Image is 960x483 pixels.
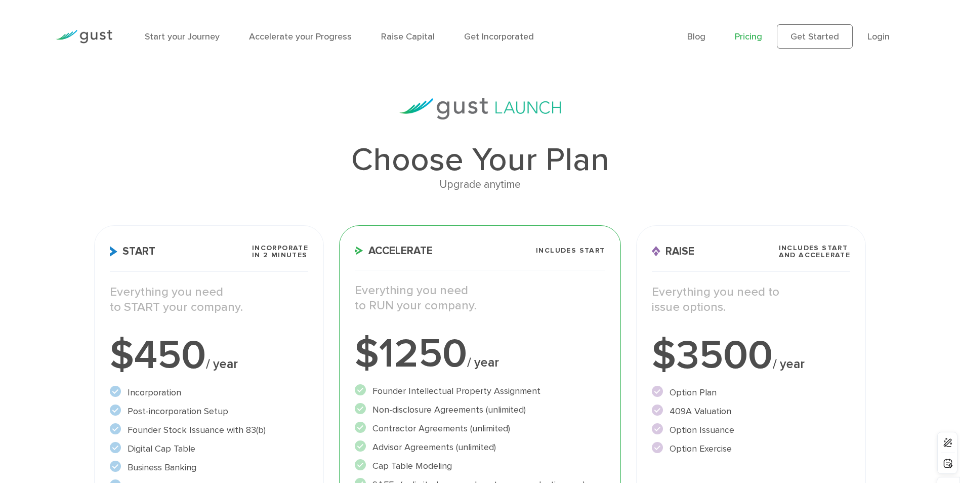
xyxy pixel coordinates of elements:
li: Non-disclosure Agreements (unlimited) [355,403,605,417]
div: $1250 [355,334,605,374]
p: Everything you need to RUN your company. [355,283,605,313]
img: Raise Icon [652,246,660,257]
a: Get Incorporated [464,31,534,42]
img: Start Icon X2 [110,246,117,257]
li: Option Issuance [652,423,851,437]
li: Post-incorporation Setup [110,405,309,418]
a: Login [867,31,890,42]
li: Option Plan [652,386,851,399]
li: Advisor Agreements (unlimited) [355,440,605,454]
span: Accelerate [355,246,433,256]
p: Everything you need to START your company. [110,285,309,315]
div: $3500 [652,335,851,376]
a: Accelerate your Progress [249,31,352,42]
a: Blog [687,31,705,42]
span: Raise [652,246,694,257]
a: Get Started [777,24,853,49]
span: Start [110,246,155,257]
div: Upgrade anytime [94,176,866,193]
li: Option Exercise [652,442,851,456]
span: / year [773,356,805,372]
li: Incorporation [110,386,309,399]
li: Founder Stock Issuance with 83(b) [110,423,309,437]
a: Start your Journey [145,31,220,42]
span: / year [467,355,499,370]
li: Digital Cap Table [110,442,309,456]
span: Includes START [536,247,605,254]
span: Incorporate in 2 Minutes [252,245,308,259]
img: Gust Logo [56,30,112,44]
a: Raise Capital [381,31,435,42]
li: Business Banking [110,461,309,474]
img: gust-launch-logos.svg [399,98,561,119]
li: 409A Valuation [652,405,851,418]
img: Accelerate Icon [355,247,363,255]
a: Pricing [735,31,762,42]
p: Everything you need to issue options. [652,285,851,315]
h1: Choose Your Plan [94,144,866,176]
li: Contractor Agreements (unlimited) [355,422,605,435]
span: / year [206,356,238,372]
li: Founder Intellectual Property Assignment [355,384,605,398]
li: Cap Table Modeling [355,459,605,473]
div: $450 [110,335,309,376]
span: Includes START and ACCELERATE [779,245,851,259]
